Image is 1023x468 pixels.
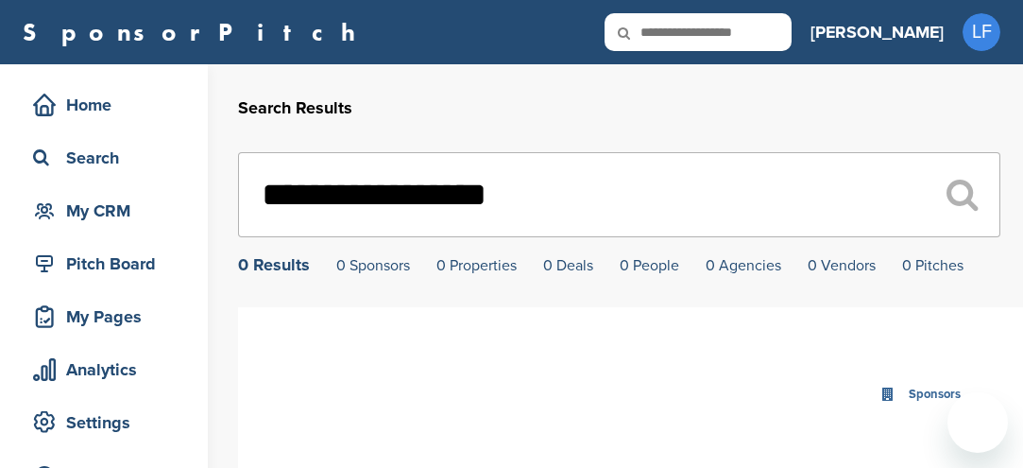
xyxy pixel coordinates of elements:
a: Home [19,83,189,127]
a: 0 Pitches [902,256,963,275]
div: Home [28,88,189,122]
a: 0 Deals [543,256,593,275]
a: 0 Agencies [706,256,781,275]
a: 0 Vendors [808,256,876,275]
div: Pitch Board [28,247,189,281]
a: Search [19,136,189,180]
div: Settings [28,406,189,440]
div: 0 Results [238,256,310,273]
a: Settings [19,401,189,444]
a: My Pages [19,295,189,338]
a: Analytics [19,348,189,391]
div: My Pages [28,300,189,334]
a: SponsorPitch [23,20,367,44]
div: Sponsors [904,384,965,406]
span: LF [963,13,1000,51]
div: My CRM [28,194,189,228]
a: 0 Properties [436,256,517,275]
a: Pitch Board [19,242,189,286]
a: [PERSON_NAME] [810,11,944,53]
h2: Search Results [238,95,1000,121]
a: 0 People [620,256,679,275]
div: Search [28,141,189,175]
a: 0 Sponsors [336,256,410,275]
a: My CRM [19,189,189,233]
div: Analytics [28,353,189,387]
h3: [PERSON_NAME] [810,19,944,45]
iframe: Button to launch messaging window [947,392,1008,453]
